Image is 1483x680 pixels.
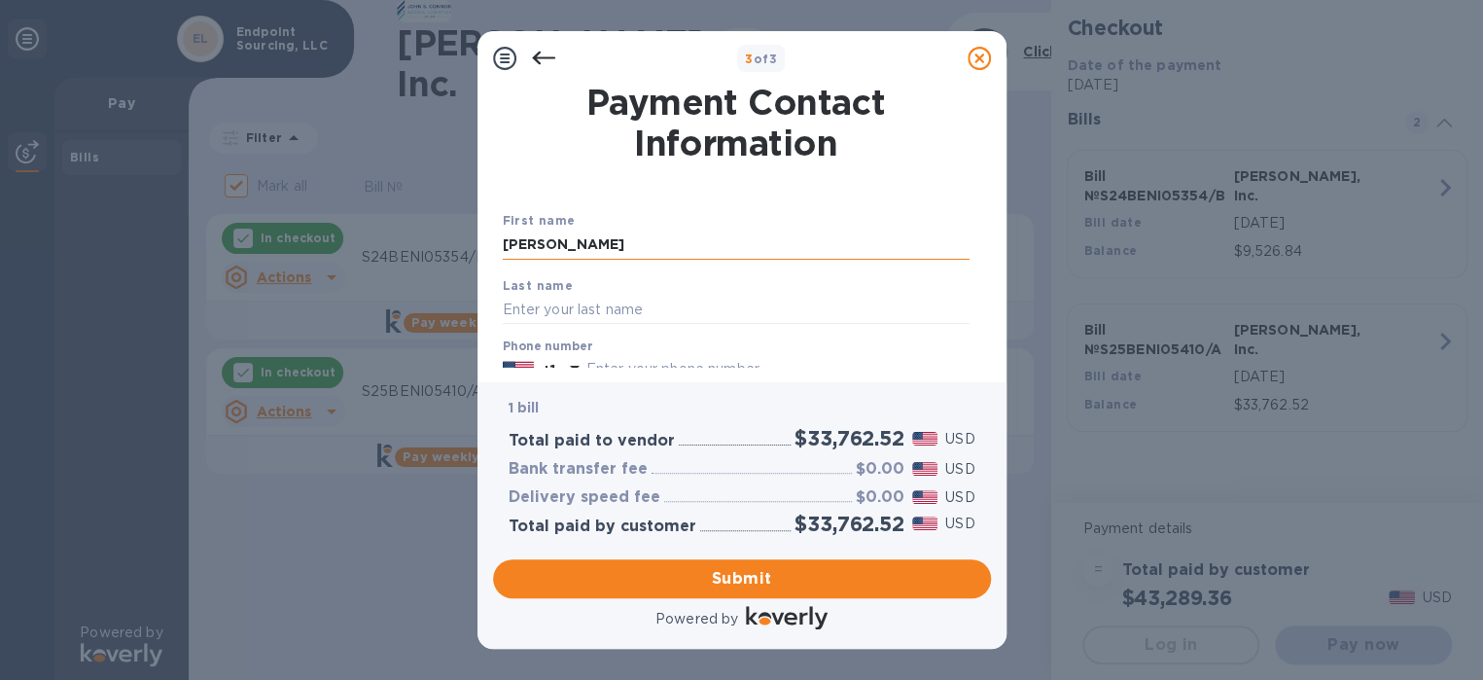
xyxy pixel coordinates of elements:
[945,487,974,508] p: USD
[509,432,675,450] h3: Total paid to vendor
[945,429,974,449] p: USD
[503,213,576,228] b: First name
[912,490,938,504] img: USD
[503,295,970,324] input: Enter your last name
[856,488,904,507] h3: $0.00
[745,52,753,66] span: 3
[655,609,738,629] p: Powered by
[503,278,574,293] b: Last name
[794,512,903,536] h2: $33,762.52
[945,514,974,534] p: USD
[945,459,974,480] p: USD
[509,400,540,415] b: 1 bill
[503,82,970,163] h1: Payment Contact Information
[509,460,648,479] h3: Bank transfer fee
[794,426,903,450] h2: $33,762.52
[509,518,696,536] h3: Total paid by customer
[912,432,938,446] img: USD
[493,559,991,598] button: Submit
[856,460,904,479] h3: $0.00
[912,462,938,476] img: USD
[586,355,970,384] input: Enter your phone number
[503,341,592,353] label: Phone number
[542,360,555,379] p: +1
[745,52,777,66] b: of 3
[503,231,970,260] input: Enter your first name
[509,488,660,507] h3: Delivery speed fee
[746,606,828,629] img: Logo
[912,517,938,530] img: USD
[503,359,534,380] img: US
[509,567,975,591] span: Submit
